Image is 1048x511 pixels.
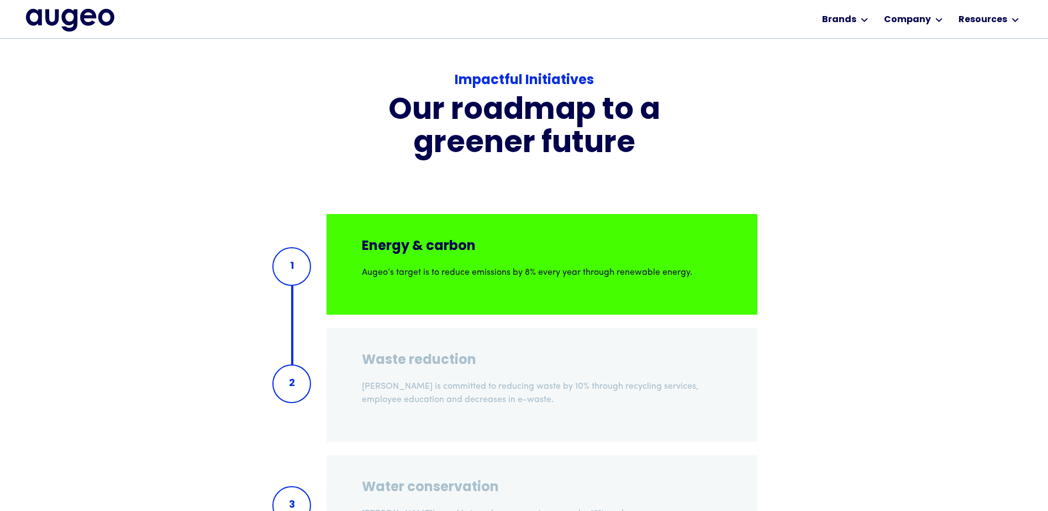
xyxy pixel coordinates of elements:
a: home [26,9,114,31]
img: Augeo's full logo in midnight blue. [26,9,114,31]
div: Energy & carbon [362,238,722,255]
div: Brands [822,13,856,27]
p: [PERSON_NAME] is committed to reducing waste by 10% through recycling services, employee educatio... [362,380,722,406]
div: Resources [959,13,1007,27]
h2: Our roadmap to a greener future [334,95,714,161]
div: Company [884,13,931,27]
div: Water conservation [362,479,722,496]
div: Waste reduction [362,352,722,369]
p: Augeo’s target is to reduce emissions by 8% every year through renewable energy. [362,266,722,279]
div: 2 [289,377,295,390]
div: Impactful Initiatives [334,71,714,91]
div: 1 [290,260,294,273]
